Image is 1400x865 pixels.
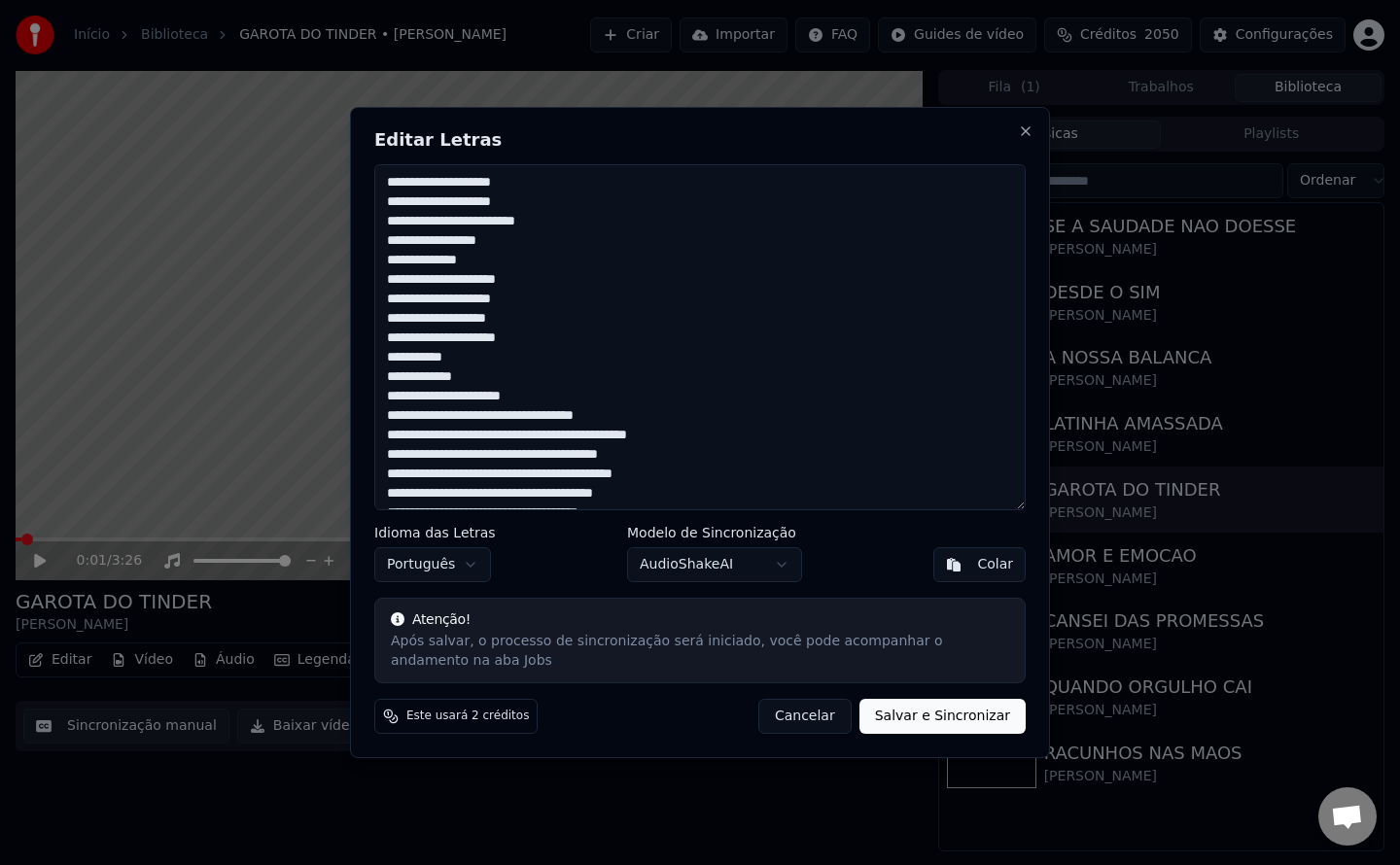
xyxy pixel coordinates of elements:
label: Idioma das Letras [374,526,496,539]
button: Salvar e Sincronizar [859,699,1026,734]
span: Este usará 2 créditos [406,709,529,724]
div: Atenção! [391,610,1009,630]
label: Modelo de Sincronização [627,526,802,539]
div: Após salvar, o processo de sincronização será iniciado, você pode acompanhar o andamento na aba Jobs [391,632,1009,671]
button: Colar [933,547,1026,582]
h2: Editar Letras [374,131,1026,149]
button: Cancelar [758,699,852,734]
div: Colar [977,555,1013,574]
